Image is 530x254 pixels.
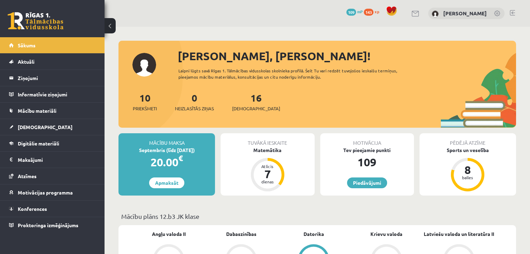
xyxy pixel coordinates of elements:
div: 20.00 [118,154,215,170]
a: Motivācijas programma [9,184,96,200]
a: Datorika [304,230,324,238]
div: Tuvākā ieskaite [221,133,314,146]
a: Piedāvājumi [347,177,387,188]
a: Rīgas 1. Tālmācības vidusskola [8,12,63,30]
div: Laipni lūgts savā Rīgas 1. Tālmācības vidusskolas skolnieka profilā. Šeit Tu vari redzēt tuvojošo... [178,68,417,80]
a: Aktuāli [9,54,96,70]
span: Konferences [18,206,47,212]
div: [PERSON_NAME], [PERSON_NAME]! [178,48,516,64]
a: Maksājumi [9,152,96,168]
span: 143 [364,9,374,16]
a: Angļu valoda II [152,230,186,238]
legend: Maksājumi [18,152,96,168]
a: Dabaszinības [226,230,256,238]
a: Krievu valoda [370,230,402,238]
span: Priekšmeti [133,105,157,112]
div: Sports un veselība [420,146,516,154]
div: Matemātika [221,146,314,154]
span: Atzīmes [18,173,37,179]
a: Apmaksāt [149,177,184,188]
a: Ziņojumi [9,70,96,86]
div: dienas [257,180,278,184]
div: Atlicis [257,164,278,168]
span: Proktoringa izmēģinājums [18,222,78,228]
span: Neizlasītās ziņas [175,105,214,112]
span: xp [375,9,379,14]
a: 143 xp [364,9,383,14]
a: Mācību materiāli [9,103,96,119]
span: [DEMOGRAPHIC_DATA] [18,124,72,130]
a: Proktoringa izmēģinājums [9,217,96,233]
span: Aktuāli [18,58,34,65]
a: Sports un veselība 8 balles [420,146,516,192]
span: 109 [346,9,356,16]
div: 109 [320,154,414,170]
a: Informatīvie ziņojumi [9,86,96,102]
a: Atzīmes [9,168,96,184]
a: Konferences [9,201,96,217]
a: Latviešu valoda un literatūra II [424,230,494,238]
legend: Ziņojumi [18,70,96,86]
div: 8 [457,164,478,175]
a: Sākums [9,37,96,53]
a: 109 mP [346,9,363,14]
a: [PERSON_NAME] [443,10,487,17]
div: balles [457,175,478,180]
img: Gregors Pauliņš [432,10,439,17]
a: Matemātika Atlicis 7 dienas [221,146,314,192]
span: mP [357,9,363,14]
a: 16[DEMOGRAPHIC_DATA] [232,92,280,112]
span: Digitālie materiāli [18,140,59,146]
a: Digitālie materiāli [9,135,96,151]
span: Motivācijas programma [18,189,73,196]
div: Motivācija [320,133,414,146]
div: Mācību maksa [118,133,215,146]
p: Mācību plāns 12.b3 JK klase [121,212,513,221]
div: Pēdējā atzīme [420,133,516,146]
span: Mācību materiāli [18,108,56,114]
span: € [178,153,183,163]
a: 10Priekšmeti [133,92,157,112]
span: [DEMOGRAPHIC_DATA] [232,105,280,112]
a: [DEMOGRAPHIC_DATA] [9,119,96,135]
div: Septembris (līdz [DATE]) [118,146,215,154]
legend: Informatīvie ziņojumi [18,86,96,102]
a: 0Neizlasītās ziņas [175,92,214,112]
div: 7 [257,168,278,180]
span: Sākums [18,42,36,48]
div: Tev pieejamie punkti [320,146,414,154]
